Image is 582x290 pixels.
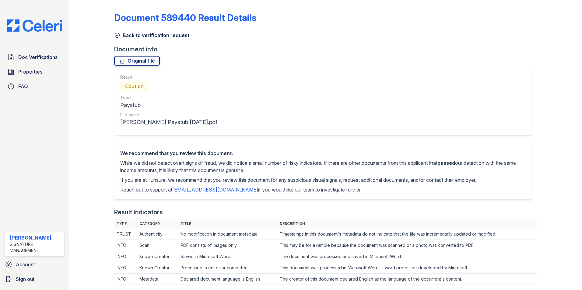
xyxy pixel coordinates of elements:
[137,240,178,251] td: Scan
[2,19,67,32] img: CE_Logo_Blue-a8612792a0a2168367f1c8372b55b34899dd931a85d93a1a3d3e32e68fde9ad4.png
[137,219,178,229] th: Category
[178,240,277,251] td: PDF consists of images only
[137,251,178,262] td: Known Creator
[277,229,537,240] td: Timestamps in this document's metadata do not indicate that the file was incrementally updated or...
[5,66,64,78] a: Properties
[16,275,34,283] span: Sign out
[5,80,64,92] a: FAQ
[16,261,35,268] span: Account
[114,262,137,274] td: INFO
[137,229,178,240] td: Authenticity
[277,251,537,262] td: The document was processed and saved in Microsoft Word.
[178,229,277,240] td: No modification in document metadata
[120,95,217,101] div: Type
[18,68,42,75] span: Properties
[120,118,217,126] div: [PERSON_NAME] Paystub [DATE].pdf
[120,176,526,184] p: If you are still unsure, we recommend that you review this document for any suspicious visual sig...
[114,208,163,216] div: Result Indicators
[5,51,64,63] a: Doc Verifications
[114,229,137,240] td: TRUST
[120,150,526,157] div: We recommend that you review this document.
[120,74,217,80] div: Result
[437,160,455,166] span: passed
[2,273,67,285] a: Sign out
[114,12,256,23] a: Document 589440 Result Details
[114,45,537,54] div: Document info
[277,240,537,251] td: This may be for example because the document was scanned or a photo was converted to PDF.
[277,219,537,229] th: Description
[18,54,58,61] span: Doc Verifications
[18,83,28,90] span: FAQ
[172,187,258,193] a: [EMAIL_ADDRESS][DOMAIN_NAME]
[10,234,62,241] div: [PERSON_NAME]
[178,262,277,274] td: Processed in editor or converter
[137,262,178,274] td: Known Creator
[114,251,137,262] td: INFO
[178,274,277,285] td: Declared document language is English
[120,186,526,193] p: Reach out to support at if you would like our team to investigate further.
[178,219,277,229] th: Title
[114,240,137,251] td: INFO
[114,56,160,66] a: Original file
[10,241,62,254] div: Signature Management
[137,274,178,285] td: Metadata
[114,274,137,285] td: INFO
[178,251,277,262] td: Saved in Microsoft Word
[2,258,67,271] a: Account
[120,112,217,118] div: File name
[277,262,537,274] td: This document was processed in Microsoft Word -- word processor developed by Microsoft.
[120,81,149,91] div: Caution
[277,274,537,285] td: The creator of this document declared English as the language of the document's content.
[120,101,217,109] div: Paystub
[114,219,137,229] th: Type
[114,32,189,39] a: Back to verification request
[120,159,526,174] p: While we did not detect overt signs of fraud, we did notice a small number of risky indicators. I...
